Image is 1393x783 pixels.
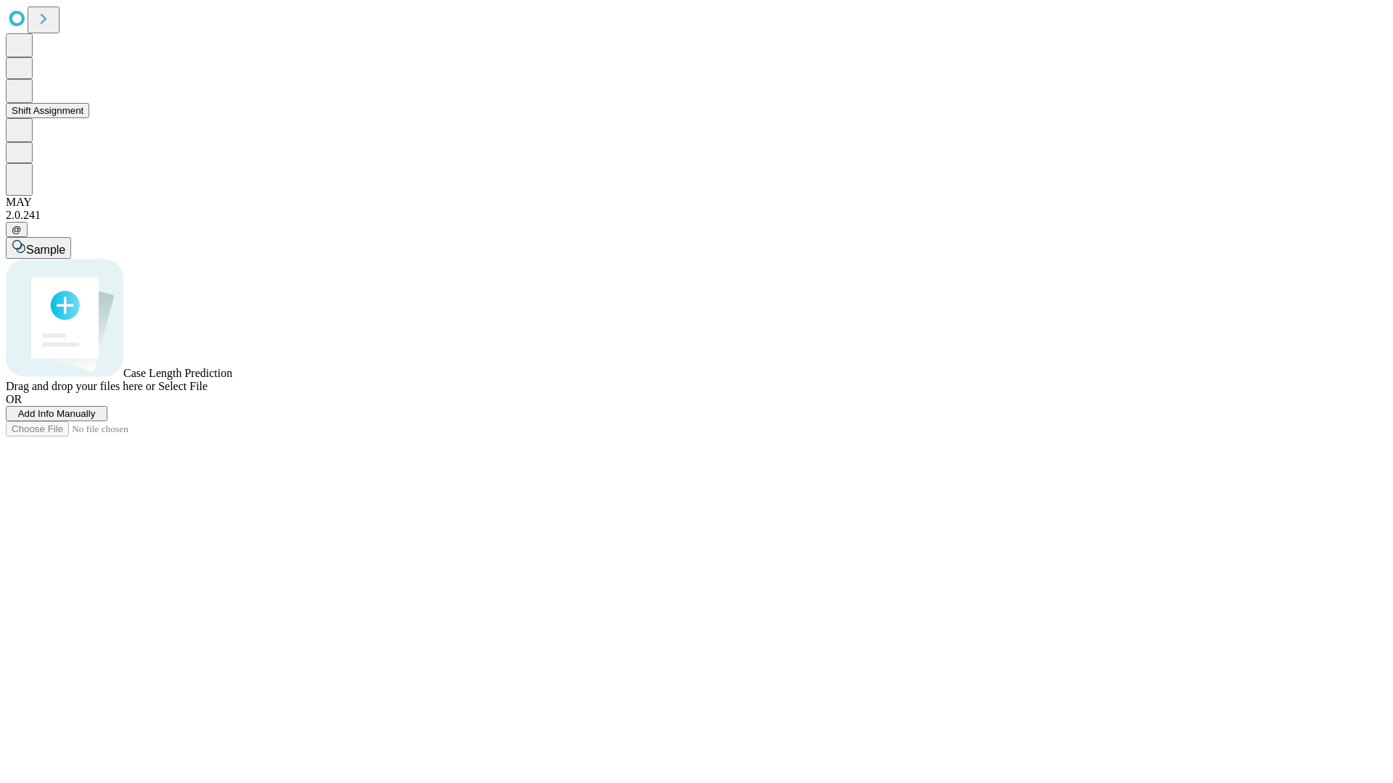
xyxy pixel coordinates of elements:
[6,209,1387,222] div: 2.0.241
[18,408,96,419] span: Add Info Manually
[6,393,22,405] span: OR
[6,406,107,421] button: Add Info Manually
[6,103,89,118] button: Shift Assignment
[6,222,28,237] button: @
[123,367,232,379] span: Case Length Prediction
[158,380,207,392] span: Select File
[6,237,71,259] button: Sample
[12,224,22,235] span: @
[26,244,65,256] span: Sample
[6,380,155,392] span: Drag and drop your files here or
[6,196,1387,209] div: MAY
